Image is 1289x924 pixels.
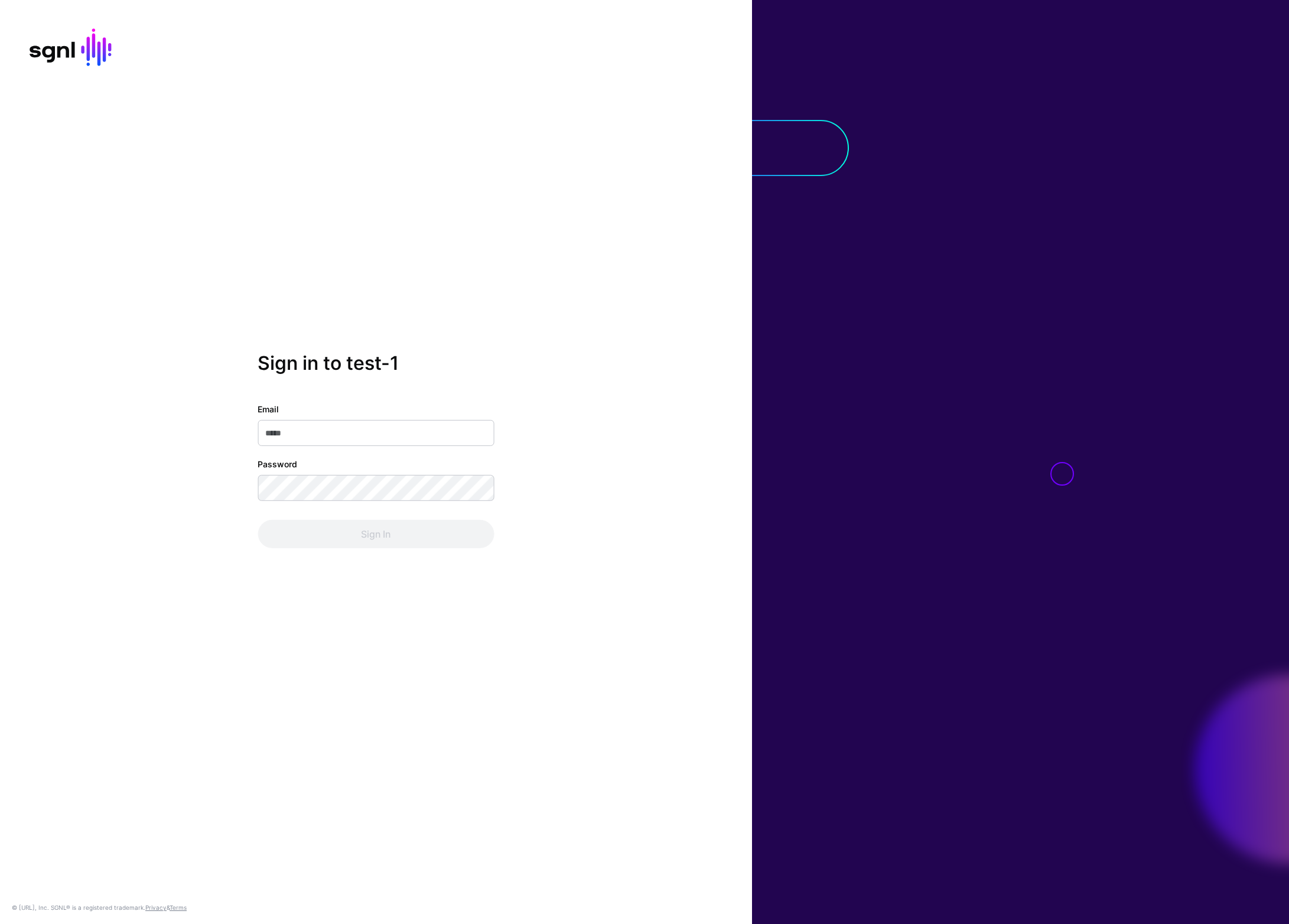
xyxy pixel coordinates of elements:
h2: Sign in to test-1 [258,352,494,375]
a: Terms [170,904,187,911]
a: Privacy [145,904,167,911]
div: © [URL], Inc. SGNL® is a registered trademark. & [12,903,187,912]
label: Password [258,458,297,470]
label: Email [258,403,279,415]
